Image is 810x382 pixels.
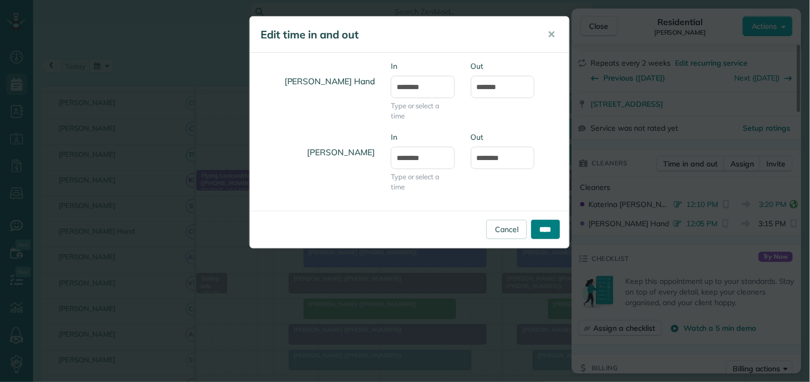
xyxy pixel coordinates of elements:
span: ✕ [548,28,556,41]
span: Type or select a time [391,101,455,121]
span: Type or select a time [391,172,455,192]
a: Cancel [486,220,527,239]
h4: [PERSON_NAME] Hand [258,66,375,97]
label: In [391,132,455,142]
h4: [PERSON_NAME] [258,137,375,168]
label: In [391,61,455,71]
label: Out [471,132,535,142]
h5: Edit time in and out [261,27,533,42]
label: Out [471,61,535,71]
